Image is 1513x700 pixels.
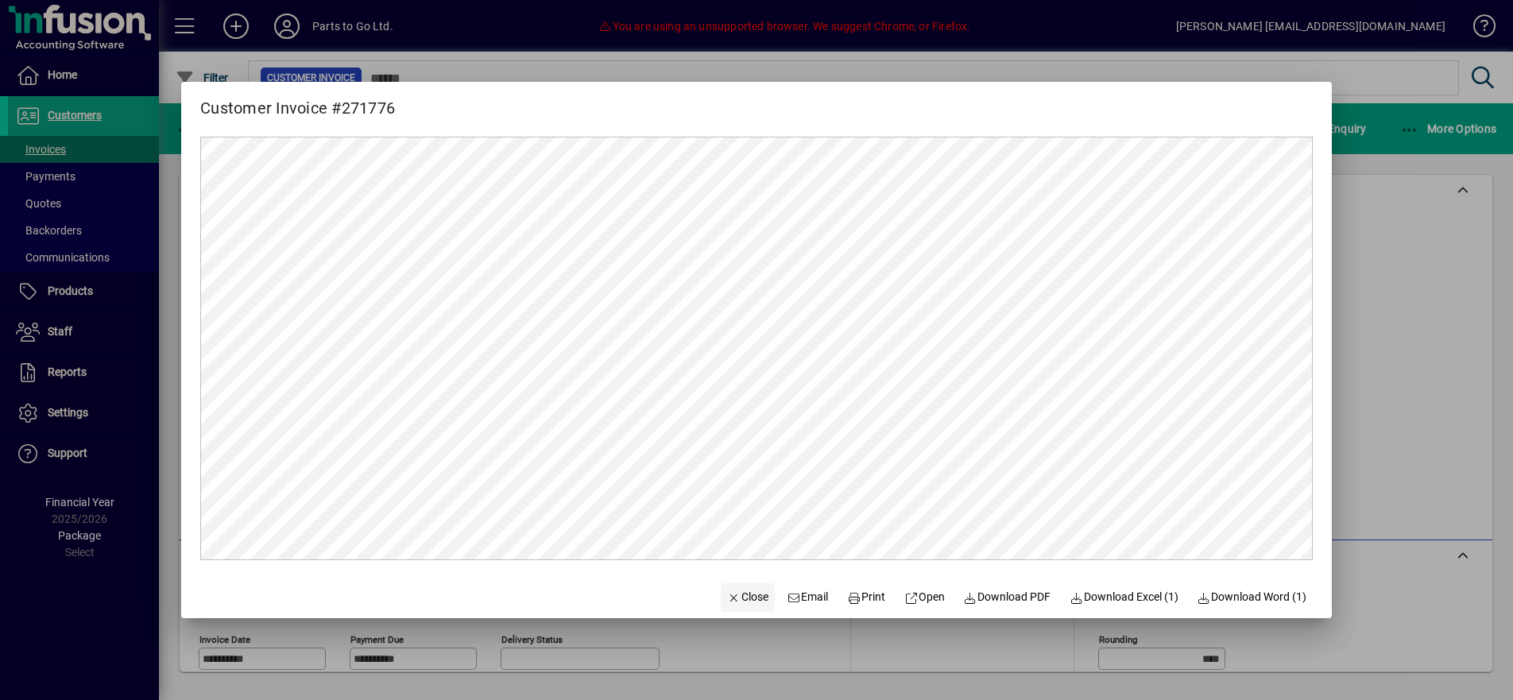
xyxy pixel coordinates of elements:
span: Email [787,589,829,605]
a: Open [898,583,951,612]
button: Print [841,583,892,612]
span: Download Word (1) [1198,589,1307,605]
a: Download PDF [958,583,1058,612]
h2: Customer Invoice #271776 [181,82,414,121]
span: Download PDF [964,589,1051,605]
span: Download Excel (1) [1070,589,1178,605]
button: Email [781,583,835,612]
span: Close [727,589,768,605]
span: Print [847,589,885,605]
button: Download Excel (1) [1063,583,1185,612]
button: Close [721,583,775,612]
span: Open [904,589,945,605]
button: Download Word (1) [1191,583,1314,612]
